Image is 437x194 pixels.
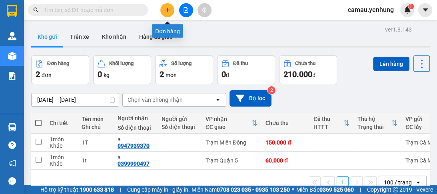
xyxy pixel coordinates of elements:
[8,177,16,185] span: message
[42,72,52,78] span: đơn
[415,179,421,186] svg: open
[309,113,353,134] th: Toggle SortBy
[82,139,110,146] div: 1T
[233,61,248,66] div: Đã thu
[265,139,305,146] div: 150.000 đ
[118,160,150,167] div: 0399990497
[118,154,154,160] div: a
[179,3,193,17] button: file-add
[8,123,16,131] img: warehouse-icon
[279,55,337,84] button: Chưa thu210.000đ
[50,154,74,160] div: 1 món
[215,97,221,103] svg: open
[118,143,150,149] div: 0947939370
[217,186,290,193] strong: 0708 023 035 - 0935 103 250
[82,116,110,122] div: Tên món
[313,124,343,130] div: HTTT
[8,141,16,149] span: question-circle
[8,159,16,167] span: notification
[267,86,275,94] sup: 2
[192,185,290,194] span: Miền Nam
[50,120,74,126] div: Chi tiết
[357,124,391,130] div: Trạng thái
[422,6,429,14] span: caret-down
[418,3,432,17] button: caret-down
[404,6,411,14] img: icon-new-feature
[198,3,212,17] button: aim
[341,5,400,15] span: camau.yenhung
[166,72,177,78] span: món
[360,185,361,194] span: |
[155,55,213,84] button: Số lượng2món
[165,7,170,13] span: plus
[353,113,401,134] th: Toggle SortBy
[337,176,349,188] button: 1
[120,185,121,194] span: |
[109,61,134,66] div: Khối lượng
[202,7,207,13] span: aim
[265,120,305,126] div: Chưa thu
[118,125,154,131] div: Số điện thoại
[50,160,74,167] div: Khác
[292,188,294,191] span: ⚪️
[40,185,114,194] span: Hỗ trợ kỹ thuật:
[206,157,257,164] div: Trạm Quận 5
[33,7,39,13] span: search
[296,185,354,194] span: Miền Bắc
[393,187,398,192] span: copyright
[312,72,315,78] span: đ
[265,157,305,164] div: 60.000 đ
[295,61,315,66] div: Chưa thu
[373,57,409,71] button: Lên hàng
[128,96,183,104] div: Chọn văn phòng nhận
[82,157,110,164] div: 1t
[206,116,251,122] div: VP nhận
[8,52,16,60] img: warehouse-icon
[217,55,275,84] button: Đã thu0đ
[183,7,189,13] span: file-add
[31,55,89,84] button: Đơn hàng2đơn
[8,72,16,80] img: solution-icon
[36,69,40,79] span: 2
[31,27,64,46] button: Kho gửi
[160,3,174,17] button: plus
[127,185,190,194] span: Cung cấp máy in - giấy in:
[118,115,154,121] div: Người nhận
[408,4,414,9] sup: 1
[226,72,229,78] span: đ
[133,27,179,46] button: Hàng đã giao
[98,69,102,79] span: 0
[50,143,74,149] div: Khác
[7,5,17,17] img: logo-vxr
[409,4,412,9] span: 1
[47,61,69,66] div: Đơn hàng
[44,6,138,14] input: Tìm tên, số ĐT hoặc mã đơn
[93,55,151,84] button: Khối lượng0kg
[221,69,226,79] span: 0
[202,113,261,134] th: Toggle SortBy
[162,124,198,130] div: Số điện thoại
[160,69,164,79] span: 2
[80,186,114,193] strong: 1900 633 818
[171,61,192,66] div: Số lượng
[384,178,412,186] div: 100 / trang
[8,32,16,40] img: warehouse-icon
[206,139,257,146] div: Trạm Miền Đông
[96,27,133,46] button: Kho nhận
[64,27,96,46] button: Trên xe
[206,124,251,130] div: ĐC giao
[104,72,110,78] span: kg
[385,25,412,34] div: ver 1.8.143
[162,116,198,122] div: Người gửi
[82,124,110,130] div: Ghi chú
[229,90,271,107] button: Bộ lọc
[118,136,154,143] div: a
[319,186,354,193] strong: 0369 525 060
[32,93,119,106] input: Select a date range.
[50,136,74,143] div: 1 món
[283,69,312,79] span: 210.000
[357,116,391,122] div: Thu hộ
[313,116,343,122] div: Đã thu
